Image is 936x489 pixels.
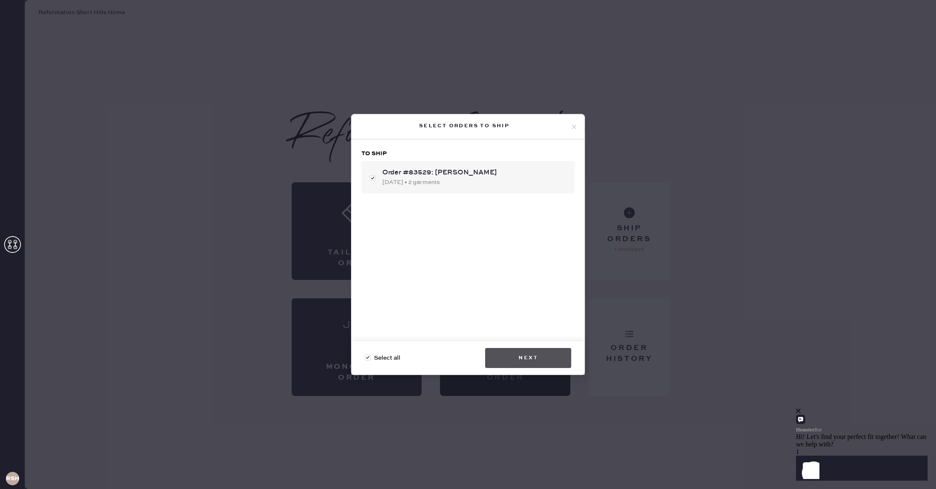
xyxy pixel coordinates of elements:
[382,178,568,187] div: [DATE] • 2 garments
[358,121,570,131] div: Select orders to ship
[361,149,575,158] h3: To ship
[6,476,19,481] h3: RSHA
[374,353,400,363] span: Select all
[382,168,568,178] div: Order #83529: [PERSON_NAME]
[796,376,934,487] iframe: Front Chat
[485,348,571,368] button: Next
